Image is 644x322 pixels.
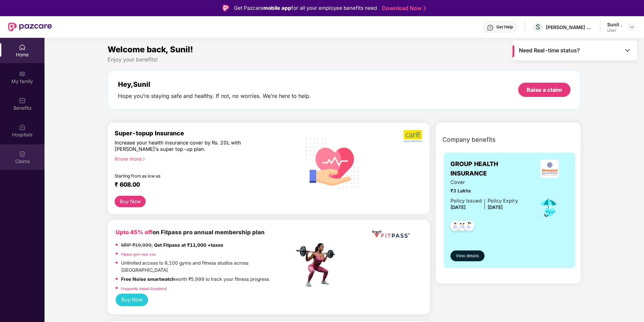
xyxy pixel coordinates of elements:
div: Hey, Sunil [118,80,311,88]
div: Policy issued [450,197,482,205]
span: Welcome back, Sunil! [108,45,193,54]
img: insurerLogo [540,160,559,178]
img: svg+xml;base64,PHN2ZyBpZD0iSGVscC0zMngzMiIgeG1sbnM9Imh0dHA6Ly93d3cudzMub3JnLzIwMDAvc3ZnIiB3aWR0aD... [487,24,494,31]
img: svg+xml;base64,PHN2ZyBpZD0iRHJvcGRvd24tMzJ4MzIiIHhtbG5zPSJodHRwOi8vd3d3LnczLm9yZy8yMDAwL3N2ZyIgd2... [629,24,635,30]
p: worth ₹5,999 to track your fitness progress [121,276,269,283]
span: [DATE] [488,205,503,210]
div: Enjoy your benefits! [108,56,581,63]
div: Raise a claim [527,86,562,93]
div: Super-topup Insurance [115,130,294,137]
img: Toggle Icon [624,47,631,54]
button: Buy Now [116,294,148,306]
img: b5dec4f62d2307b9de63beb79f102df3.png [404,130,423,142]
img: svg+xml;base64,PHN2ZyBpZD0iSG9tZSIgeG1sbnM9Imh0dHA6Ly93d3cudzMub3JnLzIwMDAvc3ZnIiB3aWR0aD0iMjAiIG... [19,44,26,51]
img: svg+xml;base64,PHN2ZyBpZD0iSG9zcGl0YWxzIiB4bWxucz0iaHR0cDovL3d3dy53My5vcmcvMjAwMC9zdmciIHdpZHRoPS... [19,124,26,131]
b: Upto 45% off [116,229,152,236]
img: Logo [223,5,229,11]
div: Get Help [496,24,513,30]
button: View details [450,250,485,261]
img: svg+xml;base64,PHN2ZyB4bWxucz0iaHR0cDovL3d3dy53My5vcmcvMjAwMC9zdmciIHdpZHRoPSI0OC45NDMiIGhlaWdodD... [461,218,477,235]
div: Know more [115,156,290,161]
div: ₹ 608.00 [115,181,288,189]
strong: Get Fitpass at ₹11,000 +taxes [154,242,223,248]
img: svg+xml;base64,PHN2ZyBpZD0iQmVuZWZpdHMiIHhtbG5zPSJodHRwOi8vd3d3LnczLm9yZy8yMDAwL3N2ZyIgd2lkdGg9Ij... [19,97,26,104]
div: Starting from as low as [115,173,266,178]
img: New Pazcare Logo [8,23,52,31]
span: ₹3 Lakhs [450,187,518,195]
a: Download Now [382,5,424,12]
span: View details [456,253,479,259]
strong: mobile app [263,5,291,11]
span: Company benefits [442,135,496,144]
strong: Free Noise smartwatch [121,276,175,282]
b: on Fitpass pro annual membership plan [116,229,265,236]
a: Fitpass gym near you [121,252,156,256]
p: Unlimited access to 8,100 gyms and fitness studios across [GEOGRAPHIC_DATA] [121,260,294,274]
div: [PERSON_NAME] CONSULTANTS P LTD [546,24,593,30]
img: svg+xml;base64,PHN2ZyB4bWxucz0iaHR0cDovL3d3dy53My5vcmcvMjAwMC9zdmciIHhtbG5zOnhsaW5rPSJodHRwOi8vd3... [301,130,365,195]
img: svg+xml;base64,PHN2ZyB4bWxucz0iaHR0cDovL3d3dy53My5vcmcvMjAwMC9zdmciIHdpZHRoPSI0OC45NDMiIGhlaWdodD... [447,218,464,235]
div: Get Pazcare for all your employee benefits need [234,4,377,12]
button: Buy Now [115,196,146,208]
span: GROUP HEALTH INSURANCE [450,159,531,179]
del: MRP ₹19,999, [121,242,153,248]
div: User [607,28,622,33]
span: S [536,23,540,31]
a: Frequently Asked Questions! [121,287,167,291]
img: icon [537,196,559,219]
span: right [142,157,146,161]
img: Stroke [423,5,426,12]
span: Cover [450,179,518,186]
img: svg+xml;base64,PHN2ZyBpZD0iQ2xhaW0iIHhtbG5zPSJodHRwOi8vd3d3LnczLm9yZy8yMDAwL3N2ZyIgd2lkdGg9IjIwIi... [19,151,26,157]
img: fppp.png [371,228,411,240]
img: fpp.png [294,241,341,289]
div: Increase your health insurance cover by Rs. 20L with [PERSON_NAME]’s super top-up plan. [115,140,265,153]
div: Policy Expiry [488,197,518,205]
span: Need Real-time status? [519,47,580,54]
div: Hope you’re staying safe and healthy. If not, no worries. We’re here to help. [118,92,311,100]
span: [DATE] [450,205,466,210]
img: svg+xml;base64,PHN2ZyB3aWR0aD0iMjAiIGhlaWdodD0iMjAiIHZpZXdCb3g9IjAgMCAyMCAyMCIgZmlsbD0ibm9uZSIgeG... [19,71,26,77]
img: svg+xml;base64,PHN2ZyB4bWxucz0iaHR0cDovL3d3dy53My5vcmcvMjAwMC9zdmciIHdpZHRoPSI0OC45MTUiIGhlaWdodD... [454,218,471,235]
div: Sunil . [607,21,622,28]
